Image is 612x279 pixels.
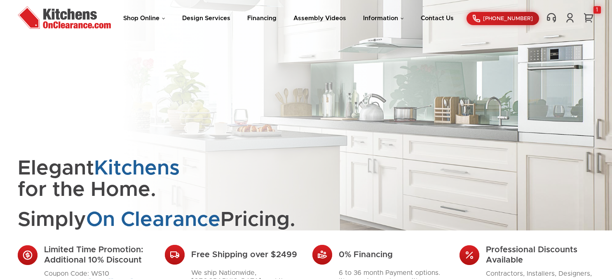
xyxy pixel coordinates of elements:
[18,6,111,29] img: Kitchens On Clearance
[247,15,277,21] a: Financing
[339,250,448,260] div: 0% Financing
[593,6,601,14] div: 1
[18,179,156,200] span: for the Home.
[293,15,346,21] a: Assembly Videos
[483,16,533,21] span: [PHONE_NUMBER]
[94,158,180,179] span: Kitchens
[123,15,165,21] a: Shop Online
[467,12,539,25] a: [PHONE_NUMBER]
[582,12,595,23] a: 1
[18,209,220,231] span: Simply Pricing.
[191,250,300,260] div: Free Shipping over $2499
[18,158,220,231] h1: Elegant
[363,15,404,21] a: Information
[486,245,595,265] div: Professional Discounts Available
[182,15,230,21] a: Design Services
[86,209,220,230] span: On Clearance
[421,15,454,21] a: Contact Us
[44,245,153,265] div: Limited Time Promotion: Additional 10% Discount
